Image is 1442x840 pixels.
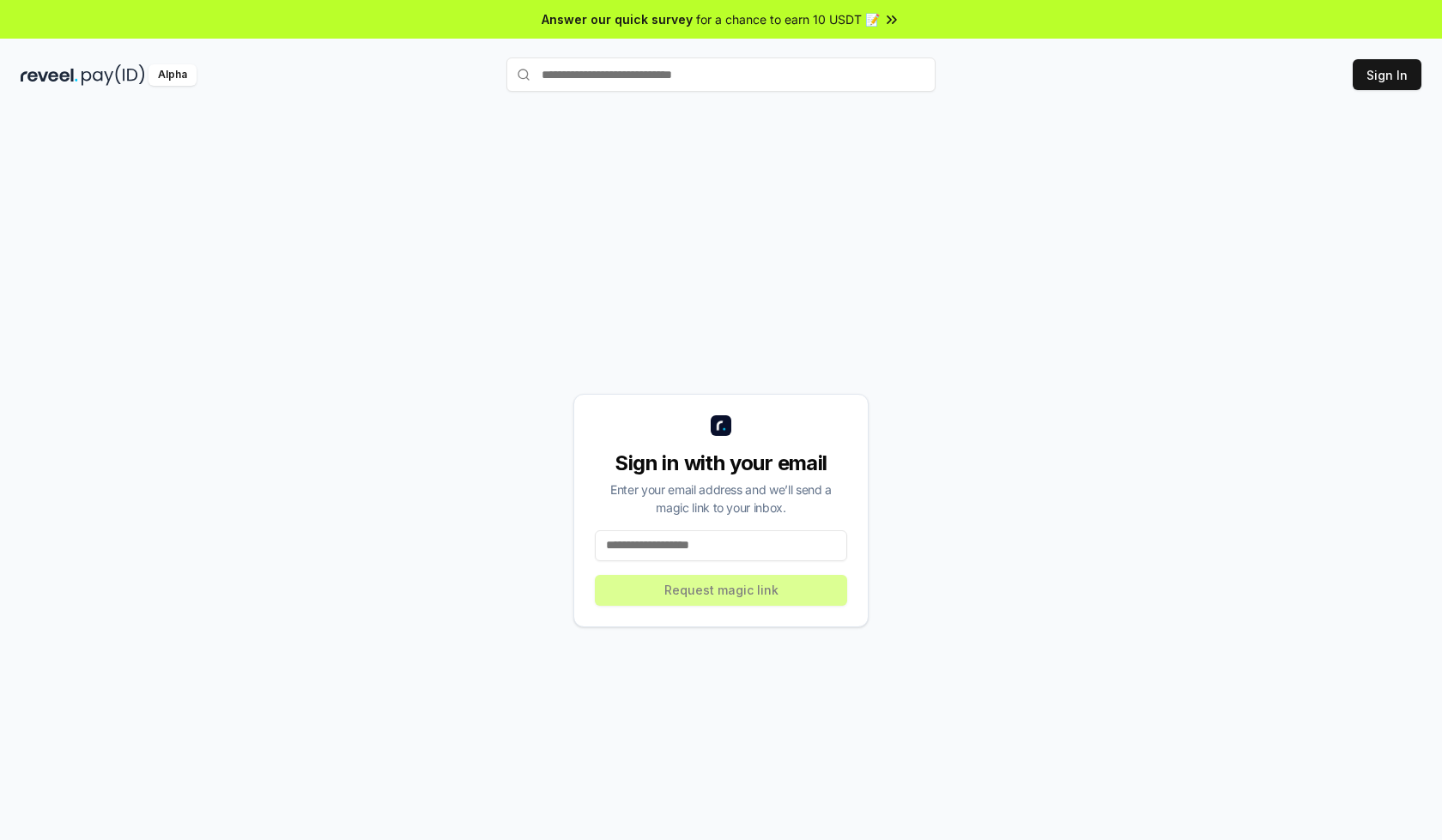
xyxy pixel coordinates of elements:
[542,10,693,28] span: Answer our quick survey
[1353,59,1421,90] button: Sign In
[711,415,731,436] img: logo_small
[595,450,847,477] div: Sign in with your email
[21,64,78,86] img: reveel_dark
[696,10,880,28] span: for a chance to earn 10 USDT 📝
[148,64,197,86] div: Alpha
[82,64,145,86] img: pay_id
[595,480,847,517] div: Enter your email address and we’ll send a magic link to your inbox.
